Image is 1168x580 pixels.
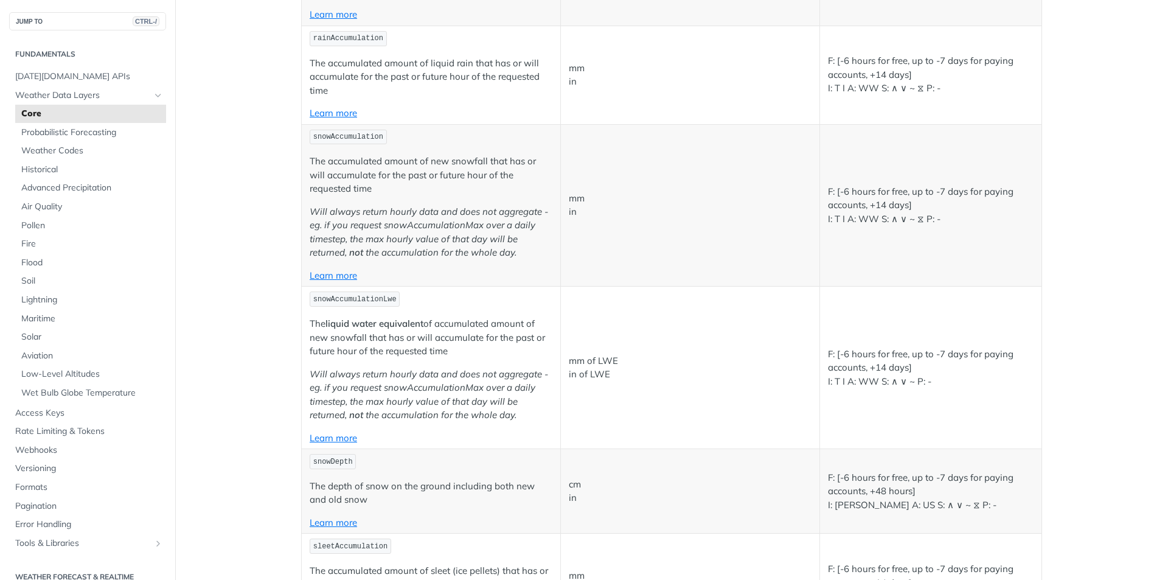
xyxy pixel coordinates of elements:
span: CTRL-/ [133,16,159,26]
span: Rate Limiting & Tokens [15,425,163,438]
p: F: [-6 hours for free, up to -7 days for paying accounts, +14 days] I: T I A: WW S: ∧ ∨ ~ P: - [828,348,1034,389]
a: Lightning [15,291,166,309]
p: mm in [569,192,812,219]
a: Soil [15,272,166,290]
span: Weather Codes [21,145,163,157]
h2: Fundamentals [9,49,166,60]
span: Lightning [21,294,163,306]
span: Fire [21,238,163,250]
a: Low-Level Altitudes [15,365,166,383]
strong: liquid water equivalent [325,318,423,329]
span: Low-Level Altitudes [21,368,163,380]
span: sleetAccumulation [313,542,388,551]
a: Webhooks [9,441,166,459]
span: Air Quality [21,201,163,213]
button: Hide subpages for Weather Data Layers [153,91,163,100]
em: Will always return hourly data and does not aggregate - eg. if you request snowAccumulationMax ov... [310,368,548,421]
a: Air Quality [15,198,166,216]
a: Pollen [15,217,166,235]
em: the accumulation for the whole day. [366,409,516,421]
a: Aviation [15,347,166,365]
span: snowAccumulationLwe [313,295,397,304]
span: Weather Data Layers [15,89,150,102]
a: [DATE][DOMAIN_NAME] APIs [9,68,166,86]
a: Access Keys [9,404,166,422]
span: Webhooks [15,444,163,456]
a: Maritime [15,310,166,328]
strong: not [349,246,363,258]
span: Probabilistic Forecasting [21,127,163,139]
span: Advanced Precipitation [21,182,163,194]
a: Weather Data LayersHide subpages for Weather Data Layers [9,86,166,105]
span: Core [21,108,163,120]
a: Pagination [9,497,166,515]
span: Soil [21,275,163,287]
span: Solar [21,331,163,343]
em: the accumulation for the whole day. [366,246,516,258]
a: Learn more [310,517,357,528]
a: Wet Bulb Globe Temperature [15,384,166,402]
a: Formats [9,478,166,497]
span: Pagination [15,500,163,512]
p: mm of LWE in of LWE [569,354,812,382]
a: Learn more [310,9,357,20]
em: Will always return hourly data and does not aggregate - eg. if you request snowAccumulationMax ov... [310,206,548,259]
a: Solar [15,328,166,346]
span: Maritime [21,313,163,325]
a: Learn more [310,432,357,444]
span: Formats [15,481,163,494]
span: Flood [21,257,163,269]
a: Fire [15,235,166,253]
a: Learn more [310,107,357,119]
a: Learn more [310,270,357,281]
span: Error Handling [15,519,163,531]
span: Pollen [21,220,163,232]
span: Historical [21,164,163,176]
p: The depth of snow on the ground including both new and old snow [310,480,552,507]
p: F: [-6 hours for free, up to -7 days for paying accounts, +14 days] I: T I A: WW S: ∧ ∨ ~ ⧖ P: - [828,185,1034,226]
span: Versioning [15,463,163,475]
span: Tools & Libraries [15,537,150,550]
a: Rate Limiting & Tokens [9,422,166,441]
p: The accumulated amount of new snowfall that has or will accumulate for the past or future hour of... [310,155,552,196]
span: [DATE][DOMAIN_NAME] APIs [15,71,163,83]
a: Tools & LibrariesShow subpages for Tools & Libraries [9,534,166,553]
p: mm in [569,61,812,89]
span: snowAccumulation [313,133,383,141]
span: Wet Bulb Globe Temperature [21,387,163,399]
a: Versioning [9,459,166,478]
a: Historical [15,161,166,179]
a: Error Handling [9,515,166,534]
a: Flood [15,254,166,272]
span: Aviation [21,350,163,362]
a: Core [15,105,166,123]
a: Weather Codes [15,142,166,160]
strong: not [349,409,363,421]
p: cm in [569,478,812,505]
p: The of accumulated amount of new snowfall that has or will accumulate for the past or future hour... [310,317,552,358]
button: JUMP TOCTRL-/ [9,12,166,30]
p: F: [-6 hours for free, up to -7 days for paying accounts, +14 days] I: T I A: WW S: ∧ ∨ ~ ⧖ P: - [828,54,1034,96]
button: Show subpages for Tools & Libraries [153,539,163,548]
a: Advanced Precipitation [15,179,166,197]
a: Probabilistic Forecasting [15,124,166,142]
span: snowDepth [313,458,353,466]
span: rainAccumulation [313,34,383,43]
p: The accumulated amount of liquid rain that has or will accumulate for the past or future hour of ... [310,57,552,98]
p: F: [-6 hours for free, up to -7 days for paying accounts, +48 hours] I: [PERSON_NAME] A: US S: ∧ ... [828,471,1034,512]
span: Access Keys [15,407,163,419]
